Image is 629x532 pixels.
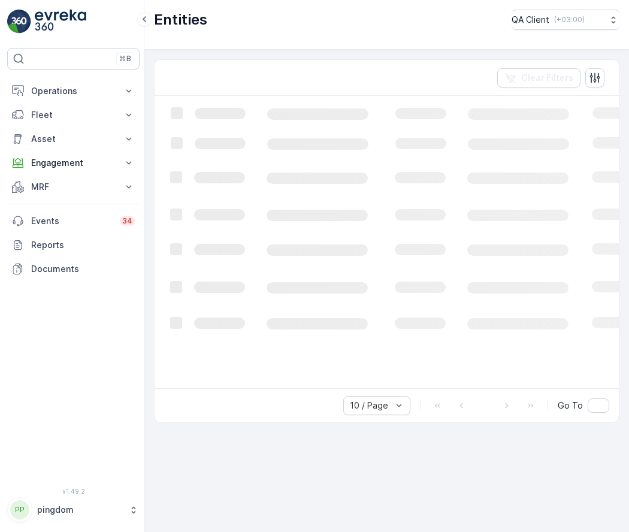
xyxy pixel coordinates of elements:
p: Operations [31,85,116,97]
div: PP [10,500,29,519]
p: Fleet [31,109,116,121]
p: 34 [122,216,132,226]
p: QA Client [512,14,549,26]
button: Clear Filters [497,68,580,87]
p: Reports [31,239,135,251]
button: PPpingdom [7,497,140,522]
button: Asset [7,127,140,151]
button: Operations [7,79,140,103]
span: v 1.49.2 [7,488,140,495]
button: MRF [7,175,140,199]
img: logo [7,10,31,34]
p: Clear Filters [521,72,573,84]
p: Asset [31,133,116,145]
p: ( +03:00 ) [554,15,585,25]
button: QA Client(+03:00) [512,10,619,30]
p: Entities [154,10,207,29]
p: pingdom [37,504,123,516]
span: Go To [558,400,583,412]
a: Events34 [7,209,140,233]
a: Reports [7,233,140,257]
button: Engagement [7,151,140,175]
p: ⌘B [119,54,131,64]
button: Fleet [7,103,140,127]
p: Documents [31,263,135,275]
p: MRF [31,181,116,193]
a: Documents [7,257,140,281]
p: Events [31,215,113,227]
p: Engagement [31,157,116,169]
img: logo_light-DOdMpM7g.png [35,10,86,34]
